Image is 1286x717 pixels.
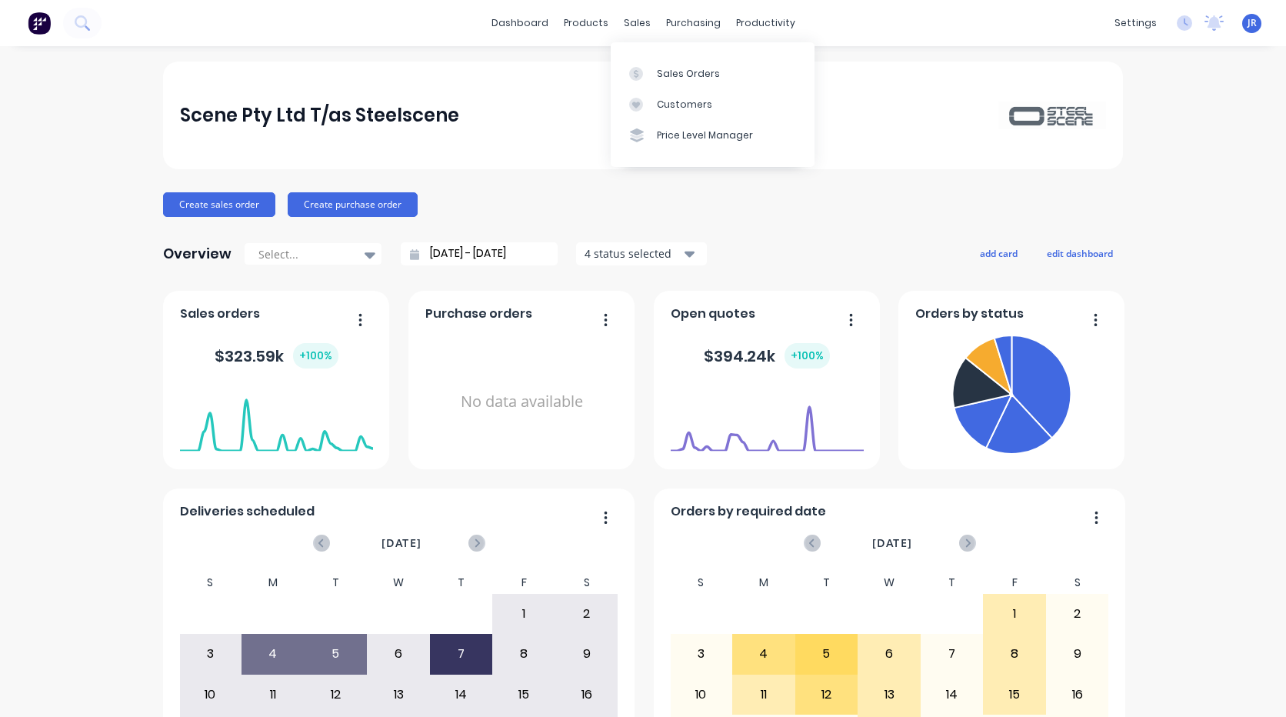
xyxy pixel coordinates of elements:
[585,245,681,262] div: 4 status selected
[179,572,242,594] div: S
[872,535,912,552] span: [DATE]
[858,675,920,714] div: 13
[998,102,1106,128] img: Scene Pty Ltd T/as Steelscene
[28,12,51,35] img: Factory
[1248,16,1257,30] span: JR
[728,12,803,35] div: productivity
[970,243,1028,263] button: add card
[305,675,367,714] div: 12
[493,595,555,633] div: 1
[611,58,815,88] a: Sales Orders
[425,305,532,323] span: Purchase orders
[242,572,305,594] div: M
[484,12,556,35] a: dashboard
[657,67,720,81] div: Sales Orders
[493,635,555,673] div: 8
[555,572,618,594] div: S
[431,675,492,714] div: 14
[381,535,421,552] span: [DATE]
[858,572,921,594] div: W
[431,635,492,673] div: 7
[293,343,338,369] div: + 100 %
[921,675,983,714] div: 14
[1107,12,1164,35] div: settings
[984,675,1045,714] div: 15
[611,89,815,120] a: Customers
[915,305,1024,323] span: Orders by status
[670,572,733,594] div: S
[658,12,728,35] div: purchasing
[430,572,493,594] div: T
[242,675,304,714] div: 11
[921,635,983,673] div: 7
[671,675,732,714] div: 10
[657,128,753,142] div: Price Level Manager
[785,343,830,369] div: + 100 %
[671,635,732,673] div: 3
[984,595,1045,633] div: 1
[733,635,795,673] div: 4
[1047,635,1108,673] div: 9
[1046,572,1109,594] div: S
[921,572,984,594] div: T
[556,595,618,633] div: 2
[733,675,795,714] div: 11
[1047,595,1108,633] div: 2
[163,238,232,269] div: Overview
[671,305,755,323] span: Open quotes
[1234,665,1271,702] iframe: Intercom live chat
[576,242,707,265] button: 4 status selected
[858,635,920,673] div: 6
[556,675,618,714] div: 16
[425,329,618,475] div: No data available
[493,675,555,714] div: 15
[1037,243,1123,263] button: edit dashboard
[556,635,618,673] div: 9
[367,572,430,594] div: W
[180,502,315,521] span: Deliveries scheduled
[368,675,429,714] div: 13
[1047,675,1108,714] div: 16
[368,635,429,673] div: 6
[180,675,242,714] div: 10
[671,502,826,521] span: Orders by required date
[180,635,242,673] div: 3
[984,635,1045,673] div: 8
[180,305,260,323] span: Sales orders
[732,572,795,594] div: M
[215,343,338,369] div: $ 323.59k
[704,343,830,369] div: $ 394.24k
[795,572,858,594] div: T
[616,12,658,35] div: sales
[556,12,616,35] div: products
[288,192,418,217] button: Create purchase order
[163,192,275,217] button: Create sales order
[305,635,367,673] div: 5
[657,98,712,112] div: Customers
[492,572,555,594] div: F
[796,635,858,673] div: 5
[796,675,858,714] div: 12
[983,572,1046,594] div: F
[611,120,815,151] a: Price Level Manager
[305,572,368,594] div: T
[180,100,459,131] div: Scene Pty Ltd T/as Steelscene
[242,635,304,673] div: 4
